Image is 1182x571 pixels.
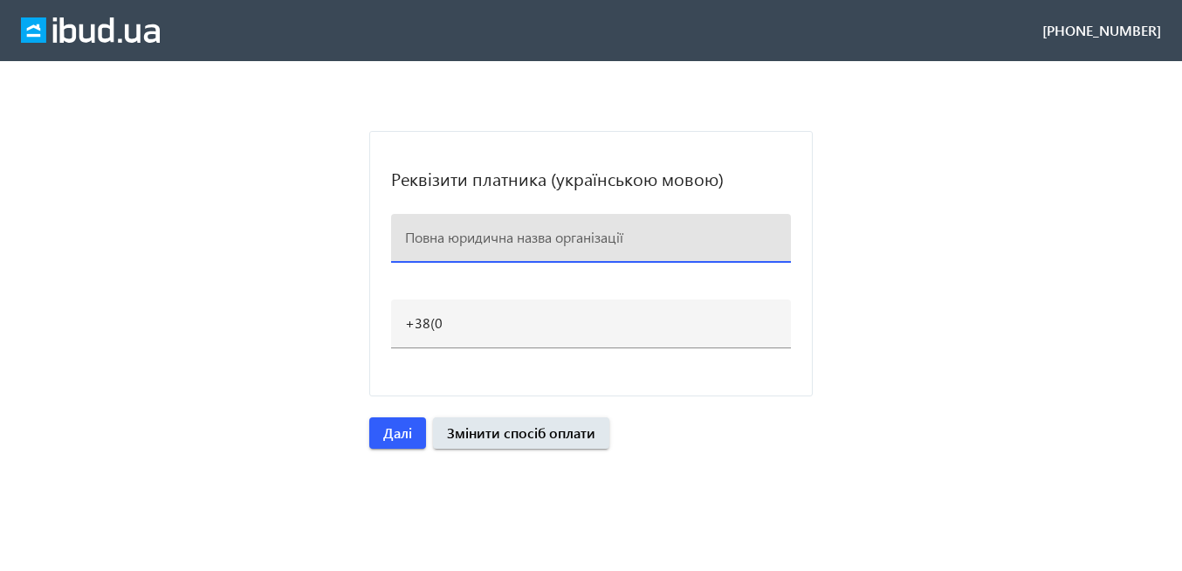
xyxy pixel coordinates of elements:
[21,17,160,44] img: ibud_full_logo_white.svg
[447,423,595,443] span: Змінити спосіб оплати
[1042,21,1161,40] div: [PHONE_NUMBER]
[383,423,412,443] span: Далі
[405,313,777,332] input: Телефон для податкової накладної
[391,166,791,190] h2: Реквізити платника (українською мовою)
[405,228,777,246] input: Повна юридична назва організації
[369,417,426,449] button: Далі
[433,417,609,449] button: Змінити спосіб оплати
